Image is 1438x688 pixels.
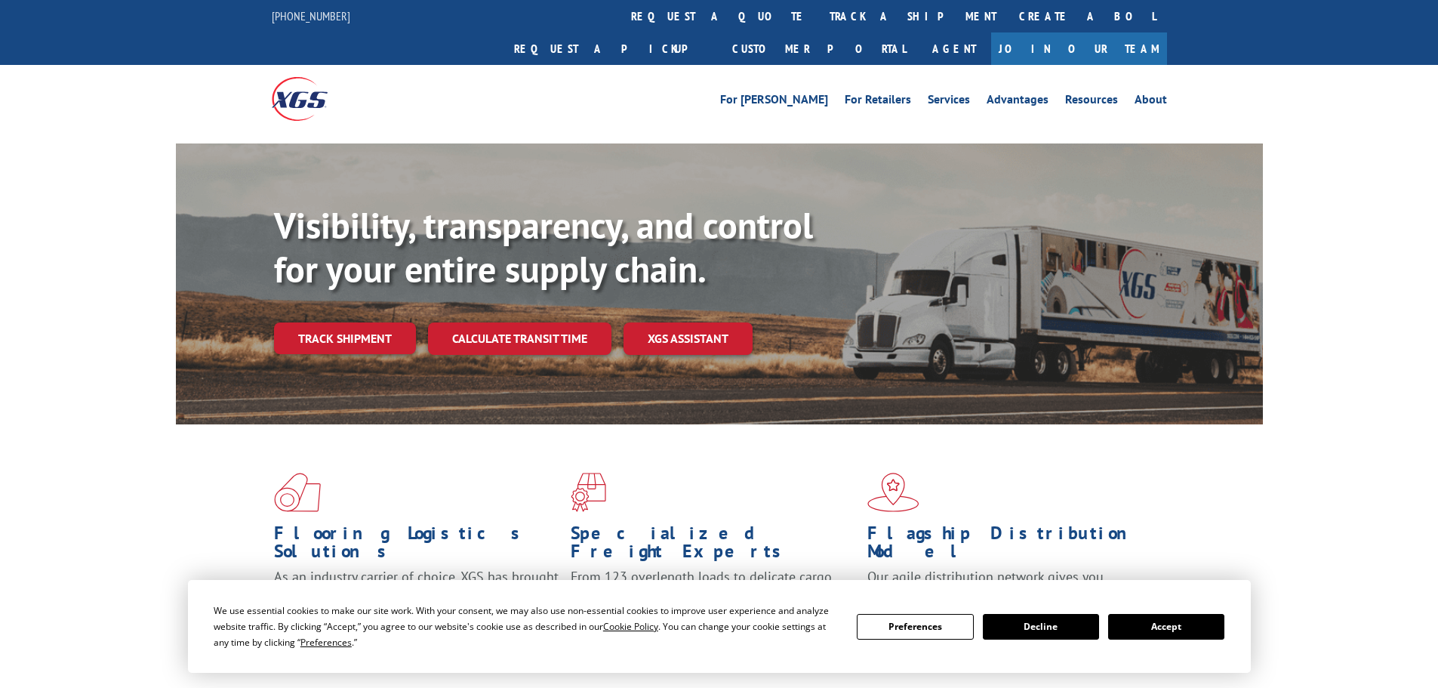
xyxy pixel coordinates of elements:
[274,322,416,354] a: Track shipment
[300,636,352,649] span: Preferences
[867,473,919,512] img: xgs-icon-flagship-distribution-model-red
[987,94,1048,110] a: Advantages
[571,473,606,512] img: xgs-icon-focused-on-flooring-red
[603,620,658,633] span: Cookie Policy
[917,32,991,65] a: Agent
[503,32,721,65] a: Request a pickup
[274,524,559,568] h1: Flooring Logistics Solutions
[857,614,973,640] button: Preferences
[867,568,1145,603] span: Our agile distribution network gives you nationwide inventory management on demand.
[720,94,828,110] a: For [PERSON_NAME]
[983,614,1099,640] button: Decline
[272,8,350,23] a: [PHONE_NUMBER]
[991,32,1167,65] a: Join Our Team
[1065,94,1118,110] a: Resources
[624,322,753,355] a: XGS ASSISTANT
[274,202,813,292] b: Visibility, transparency, and control for your entire supply chain.
[571,568,856,635] p: From 123 overlength loads to delicate cargo, our experienced staff knows the best way to move you...
[867,524,1153,568] h1: Flagship Distribution Model
[274,568,559,622] span: As an industry carrier of choice, XGS has brought innovation and dedication to flooring logistics...
[274,473,321,512] img: xgs-icon-total-supply-chain-intelligence-red
[845,94,911,110] a: For Retailers
[928,94,970,110] a: Services
[721,32,917,65] a: Customer Portal
[214,603,839,650] div: We use essential cookies to make our site work. With your consent, we may also use non-essential ...
[428,322,611,355] a: Calculate transit time
[188,580,1251,673] div: Cookie Consent Prompt
[571,524,856,568] h1: Specialized Freight Experts
[1108,614,1224,640] button: Accept
[1135,94,1167,110] a: About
